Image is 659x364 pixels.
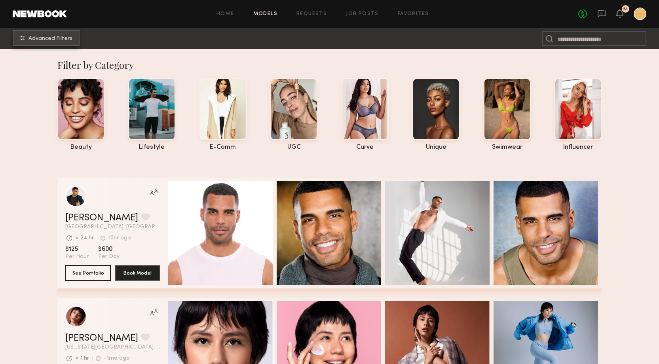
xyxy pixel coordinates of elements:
a: Home [217,11,234,17]
a: Job Posts [346,11,379,17]
button: Book Model [115,265,160,281]
span: Per Day [98,253,120,260]
div: < 24 hr [75,235,94,241]
div: influencer [555,144,602,151]
span: [GEOGRAPHIC_DATA], [GEOGRAPHIC_DATA] [65,224,160,230]
div: unique [412,144,460,151]
a: [PERSON_NAME] [65,334,138,343]
button: See Portfolio [65,265,111,281]
div: Filter by Category [57,59,602,71]
div: +1mo ago [104,356,130,361]
div: lifestyle [128,144,175,151]
span: Advanced Filters [28,36,72,42]
a: Models [253,11,277,17]
div: swimwear [484,144,531,151]
a: Favorites [398,11,429,17]
div: 10hr ago [108,235,131,241]
span: Per Hour [65,253,89,260]
div: beauty [57,144,104,151]
a: [PERSON_NAME] [65,213,138,223]
span: [US_STATE][GEOGRAPHIC_DATA], [GEOGRAPHIC_DATA] [65,345,160,350]
div: e-comm [199,144,247,151]
div: 51 [623,7,628,11]
span: $600 [98,245,120,253]
a: Requests [296,11,327,17]
div: UGC [270,144,317,151]
button: Advanced Filters [13,30,80,46]
div: < 1 hr [75,356,89,361]
span: $125 [65,245,89,253]
div: curve [342,144,389,151]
